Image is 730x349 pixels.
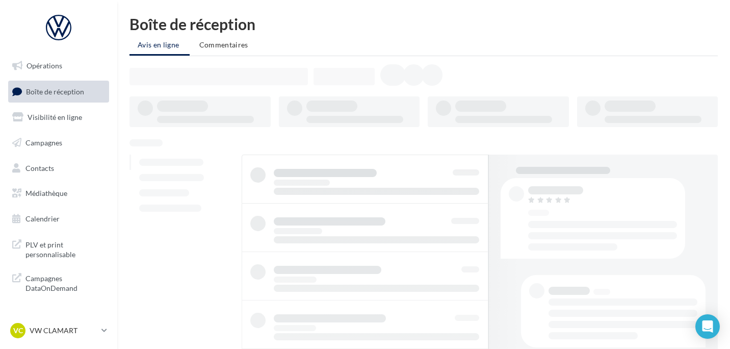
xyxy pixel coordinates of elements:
span: Campagnes [25,138,62,147]
a: Visibilité en ligne [6,107,111,128]
span: Commentaires [199,40,248,49]
span: PLV et print personnalisable [25,238,105,260]
a: Contacts [6,158,111,179]
span: VC [13,326,23,336]
div: Boîte de réception [129,16,718,32]
a: Médiathèque [6,183,111,204]
a: Opérations [6,55,111,77]
span: Médiathèque [25,189,67,197]
p: VW CLAMART [30,326,97,336]
div: Open Intercom Messenger [695,314,720,339]
a: Boîte de réception [6,81,111,103]
a: VC VW CLAMART [8,321,109,340]
span: Opérations [27,61,62,70]
span: Boîte de réception [26,87,84,95]
span: Contacts [25,163,54,172]
span: Calendrier [25,214,60,223]
a: Campagnes DataOnDemand [6,267,111,297]
a: PLV et print personnalisable [6,234,111,264]
a: Campagnes [6,132,111,154]
span: Campagnes DataOnDemand [25,271,105,293]
a: Calendrier [6,208,111,230]
span: Visibilité en ligne [28,113,82,121]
